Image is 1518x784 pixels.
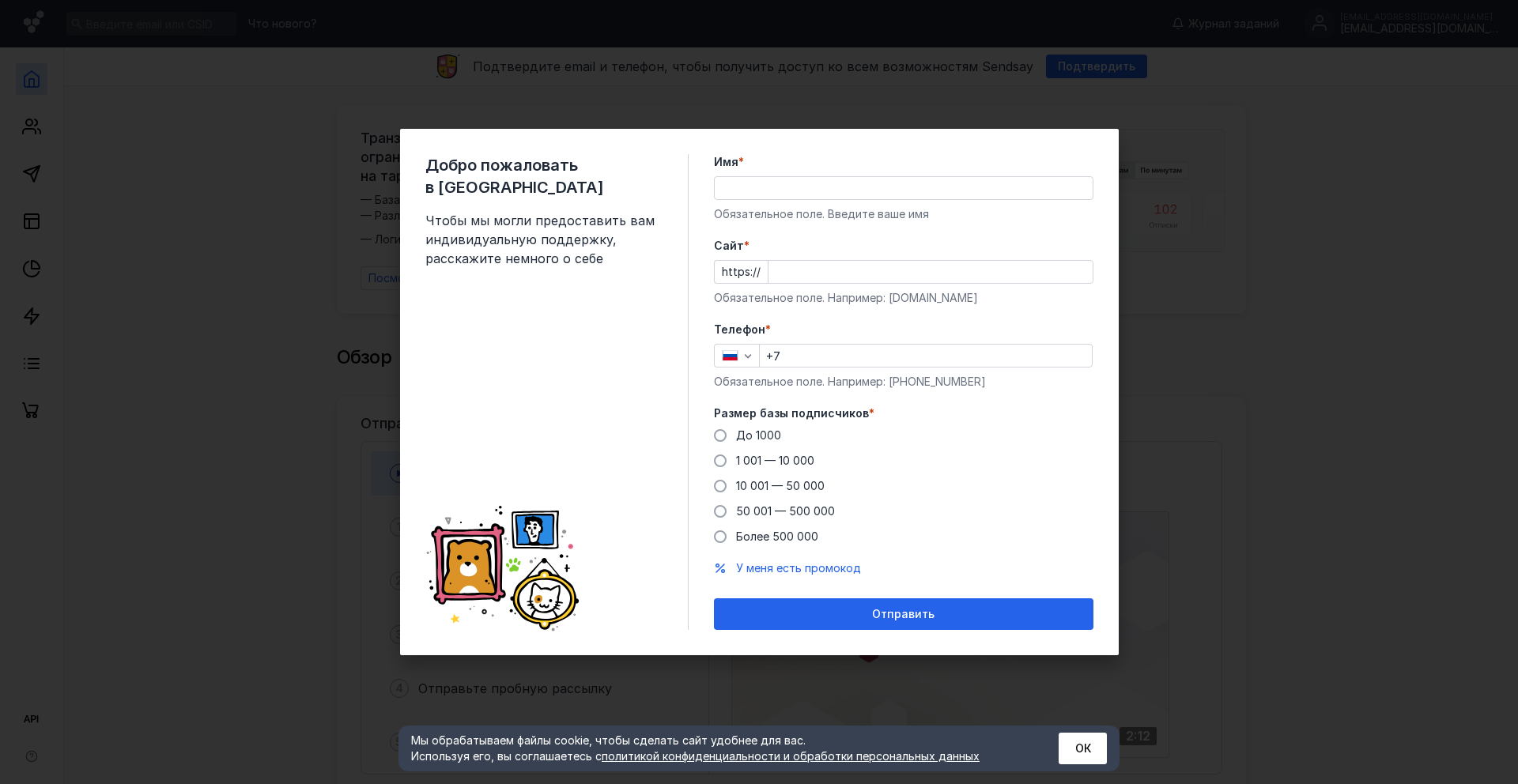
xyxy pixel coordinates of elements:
[736,479,825,492] span: 10 001 — 50 000
[872,608,935,621] span: Отправить
[714,154,738,170] span: Имя
[736,560,861,576] button: У меня есть промокод
[425,211,663,268] span: Чтобы мы могли предоставить вам индивидуальную поддержку, расскажите немного о себе
[714,322,765,337] span: Телефон
[714,598,1093,630] button: Отправить
[1059,733,1107,764] button: ОК
[714,405,869,421] span: Размер базы подписчиков
[714,290,1093,306] div: Обязательное поле. Например: [DOMAIN_NAME]
[425,154,663,198] span: Добро пожаловать в [GEOGRAPHIC_DATA]
[714,374,1093,390] div: Обязательное поле. Например: [PHONE_NUMBER]
[714,206,1093,222] div: Обязательное поле. Введите ваше имя
[602,749,980,763] a: политикой конфиденциальности и обработки персональных данных
[736,454,814,467] span: 1 001 — 10 000
[714,238,744,254] span: Cайт
[736,530,818,543] span: Более 500 000
[411,733,1020,764] div: Мы обрабатываем файлы cookie, чтобы сделать сайт удобнее для вас. Используя его, вы соглашаетесь c
[736,504,835,518] span: 50 001 — 500 000
[736,561,861,575] span: У меня есть промокод
[736,428,781,442] span: До 1000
